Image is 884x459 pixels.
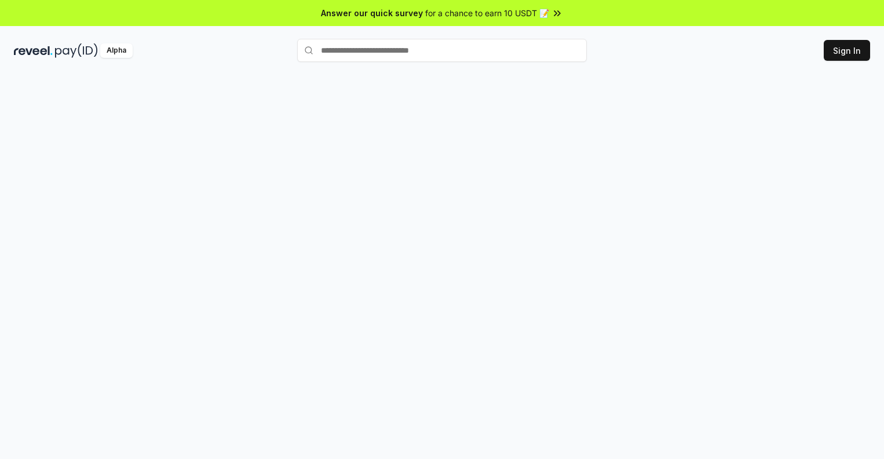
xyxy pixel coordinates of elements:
[321,7,423,19] span: Answer our quick survey
[55,43,98,58] img: pay_id
[14,43,53,58] img: reveel_dark
[100,43,133,58] div: Alpha
[425,7,549,19] span: for a chance to earn 10 USDT 📝
[824,40,870,61] button: Sign In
